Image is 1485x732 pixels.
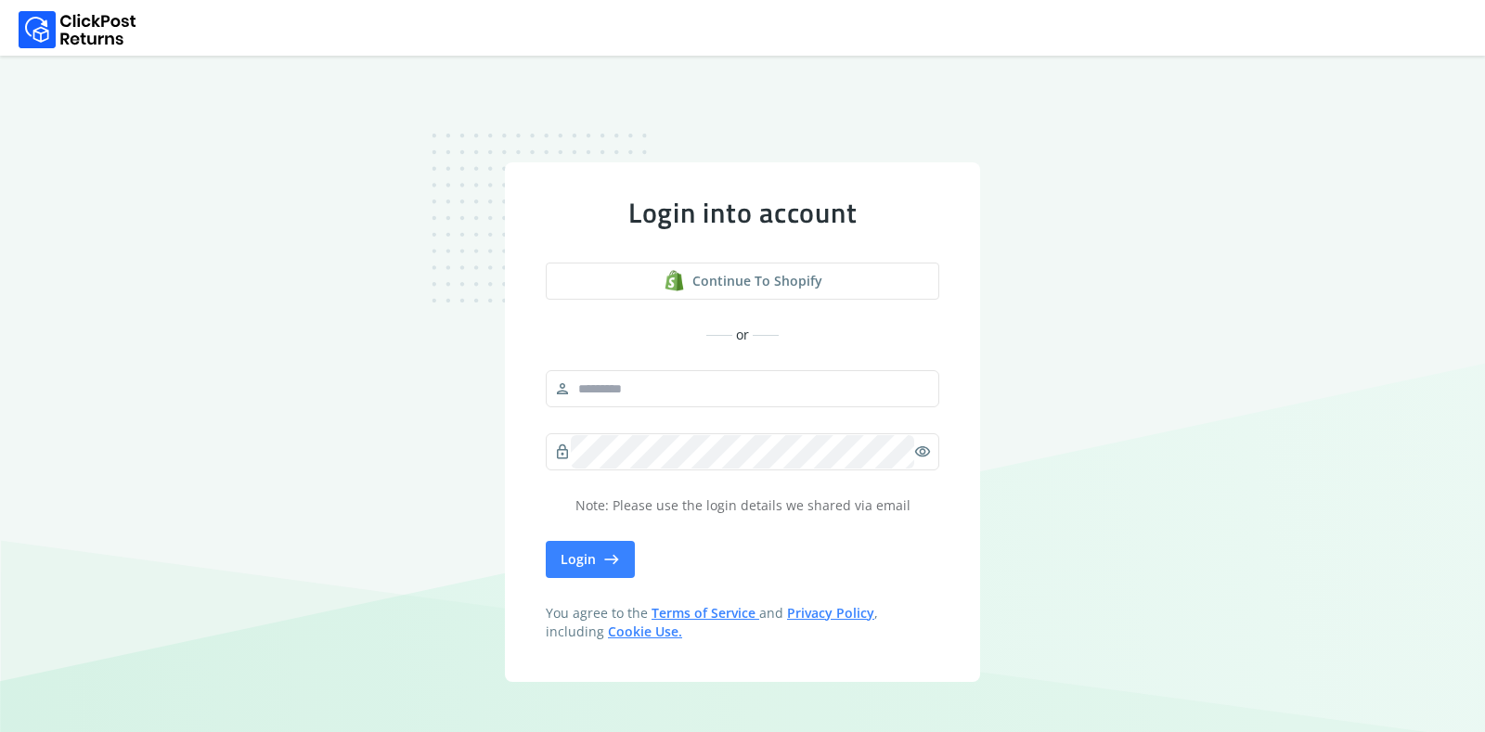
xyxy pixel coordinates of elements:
a: Terms of Service [652,604,759,622]
div: or [546,326,939,344]
img: Logo [19,11,136,48]
span: visibility [914,439,931,465]
p: Note: Please use the login details we shared via email [546,496,939,515]
div: Login into account [546,196,939,229]
span: lock [554,439,571,465]
span: You agree to the and , including [546,604,939,641]
a: Cookie Use. [608,623,682,640]
a: Privacy Policy [787,604,874,622]
a: shopify logoContinue to shopify [546,263,939,300]
span: person [554,376,571,402]
span: Continue to shopify [692,272,822,290]
button: Login east [546,541,635,578]
span: east [603,546,620,572]
button: Continue to shopify [546,263,939,300]
img: shopify logo [664,270,685,291]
